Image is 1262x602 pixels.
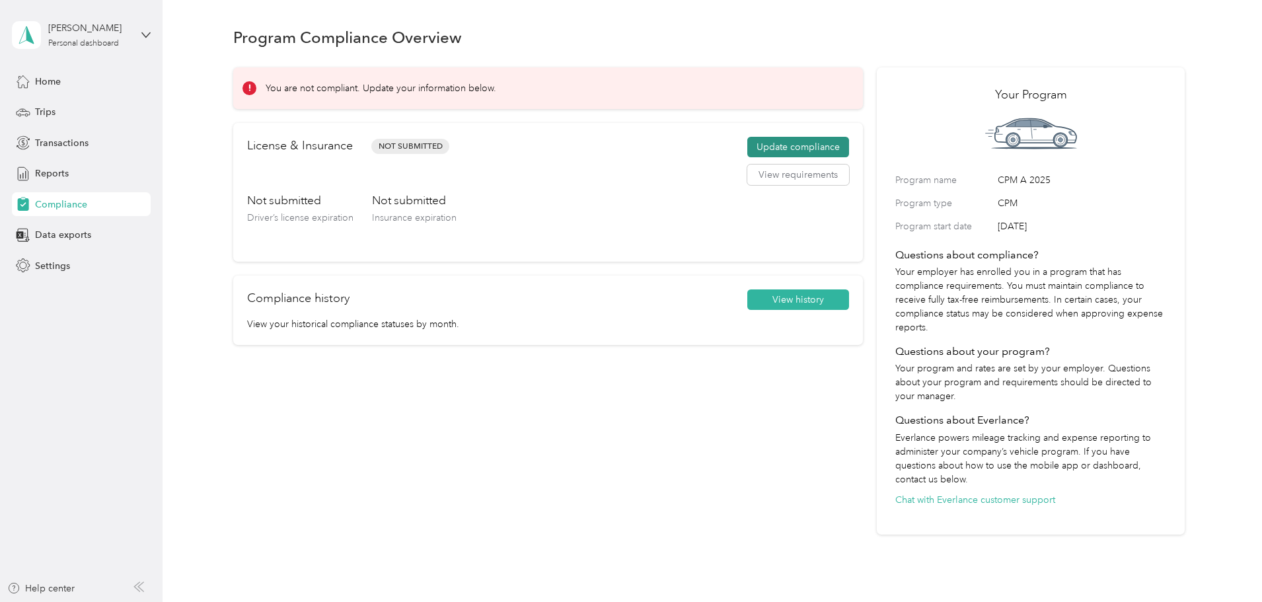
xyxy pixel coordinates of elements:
[998,219,1166,233] span: [DATE]
[895,86,1166,104] h2: Your Program
[247,192,353,209] h3: Not submitted
[895,196,993,210] label: Program type
[372,192,457,209] h3: Not submitted
[895,431,1166,486] p: Everlance powers mileage tracking and expense reporting to administer your company’s vehicle prog...
[895,219,993,233] label: Program start date
[35,167,69,180] span: Reports
[747,289,849,311] button: View history
[895,344,1166,359] h4: Questions about your program?
[895,247,1166,263] h4: Questions about compliance?
[247,137,353,155] h2: License & Insurance
[247,212,353,223] span: Driver’s license expiration
[895,493,1055,507] button: Chat with Everlance customer support
[35,105,56,119] span: Trips
[266,81,496,95] p: You are not compliant. Update your information below.
[48,40,119,48] div: Personal dashboard
[747,137,849,158] button: Update compliance
[895,412,1166,428] h4: Questions about Everlance?
[7,582,75,595] button: Help center
[895,361,1166,403] p: Your program and rates are set by your employer. Questions about your program and requirements sh...
[998,196,1166,210] span: CPM
[747,165,849,186] button: View requirements
[372,212,457,223] span: Insurance expiration
[35,259,70,273] span: Settings
[233,30,462,44] h1: Program Compliance Overview
[998,173,1166,187] span: CPM A 2025
[247,317,849,331] p: View your historical compliance statuses by month.
[35,228,91,242] span: Data exports
[895,173,993,187] label: Program name
[895,265,1166,334] p: Your employer has enrolled you in a program that has compliance requirements. You must maintain c...
[1188,528,1262,602] iframe: Everlance-gr Chat Button Frame
[371,139,449,154] span: Not Submitted
[247,289,350,307] h2: Compliance history
[35,136,89,150] span: Transactions
[48,21,131,35] div: [PERSON_NAME]
[35,198,87,211] span: Compliance
[35,75,61,89] span: Home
